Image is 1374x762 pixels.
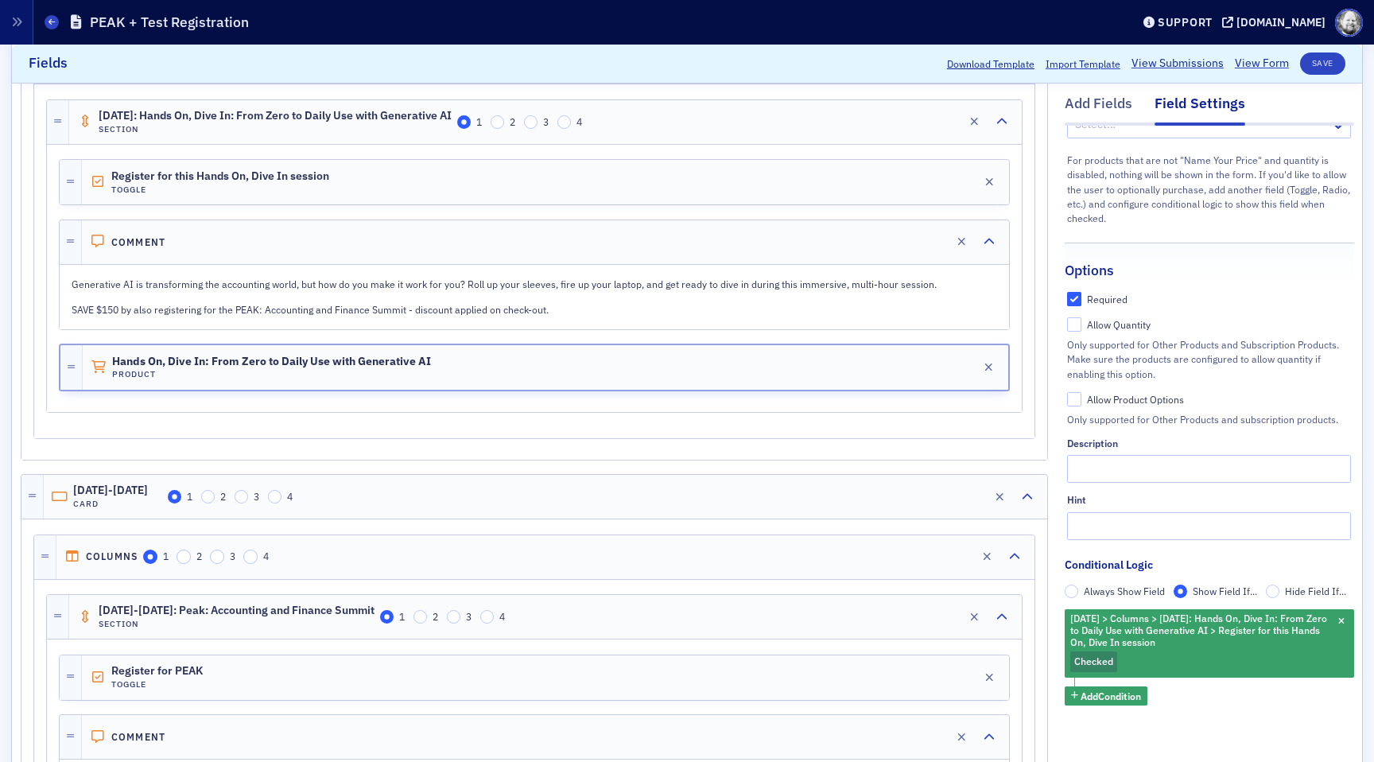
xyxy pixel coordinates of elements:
div: Allow Product Options [1087,393,1184,406]
span: 4 [576,115,582,128]
h4: Comment [111,731,166,743]
div: Only supported for Other Products and Subscription Products. Make sure the products are configure... [1067,337,1351,381]
span: [DATE]: Hands On, Dive In: From Zero to Daily Use with Generative AI [99,110,452,122]
span: Checked [1074,655,1113,668]
input: 1 [168,490,182,504]
p: SAVE $150 by also registering for the PEAK: Accounting and Finance Summit - discount applied on c... [72,302,997,317]
h4: Columns [86,550,138,562]
input: 3 [447,610,461,624]
input: Always Show Field [1065,585,1079,599]
span: 4 [499,610,505,623]
input: 1 [380,610,394,624]
input: 3 [210,550,224,564]
p: Generative AI is transforming the accounting world, but how do you make it work for you? Roll up ... [72,277,997,291]
input: 1 [457,115,472,130]
span: Hide Field If... [1285,585,1346,597]
span: 2 [433,610,438,623]
span: 2 [510,115,515,128]
h4: Comment [111,236,166,248]
span: 3 [466,610,472,623]
div: Only supported for Other Products and subscription products. [1067,412,1351,426]
div: Required [1087,293,1128,306]
div: [DOMAIN_NAME] [1236,15,1325,29]
div: Field Settings [1155,94,1245,126]
button: Save [1300,52,1345,75]
div: For products that are not "Name Your Price" and quantity is disabled, nothing will be shown in th... [1067,150,1351,226]
input: 3 [235,490,249,504]
span: 1 [476,115,482,128]
div: Checked [1065,610,1354,678]
a: View Form [1235,56,1289,72]
h4: Toggle [111,679,203,690]
span: 1 [163,550,169,562]
input: 2 [177,550,191,564]
span: 3 [254,490,259,503]
input: 4 [480,610,495,624]
h2: Fields [29,53,68,74]
input: 2 [413,610,428,624]
input: Show Field If... [1174,585,1188,599]
span: [DATE]-[DATE]: Peak: Accounting and Finance Summit [99,605,375,617]
input: Allow Product Options [1067,392,1081,406]
a: View Submissions [1131,56,1224,72]
span: 2 [220,490,226,503]
div: Conditional Logic [1065,557,1153,573]
input: Allow Quantity [1067,317,1081,332]
span: Hands On, Dive In: From Zero to Daily Use with Generative AI [112,356,431,368]
span: 3 [543,115,549,128]
h2: Options [1065,260,1114,281]
span: Register for PEAK [111,665,203,678]
input: 4 [243,550,258,564]
div: Support [1158,15,1213,29]
span: 1 [187,490,192,503]
h1: PEAK + Test Registration [90,13,249,32]
span: [DATE]-[DATE] [73,484,162,497]
input: 1 [143,550,157,564]
button: [DOMAIN_NAME] [1222,17,1331,28]
h4: Section [99,619,375,629]
span: 3 [230,550,235,562]
h4: Section [99,124,452,134]
h4: Toggle [111,185,329,195]
span: 2 [196,550,202,562]
input: Hide Field If... [1266,585,1280,599]
div: Add Fields [1065,94,1132,123]
input: 2 [201,490,215,504]
span: Add Condition [1081,689,1141,703]
input: 4 [557,115,572,130]
input: 2 [491,115,505,130]
span: 4 [287,490,293,503]
h4: Product [112,369,431,379]
span: 4 [263,550,269,562]
div: Allow Quantity [1087,318,1151,332]
input: 3 [524,115,538,130]
button: Download Template [947,56,1034,71]
div: Description [1067,437,1118,449]
button: AddCondition [1065,686,1148,706]
span: Always Show Field [1084,585,1165,597]
input: Required [1067,293,1081,307]
span: Profile [1335,9,1363,37]
span: Show Field If... [1193,585,1257,597]
span: Register for this Hands On, Dive In session [111,170,329,183]
h4: Card [73,499,162,509]
input: 4 [268,490,282,504]
span: [DATE] > Columns > [DATE]: Hands On, Dive In: From Zero to Daily Use with Generative AI > Registe... [1070,612,1327,649]
span: Import Template [1046,56,1120,71]
div: Hint [1067,495,1086,507]
span: 1 [399,610,405,623]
